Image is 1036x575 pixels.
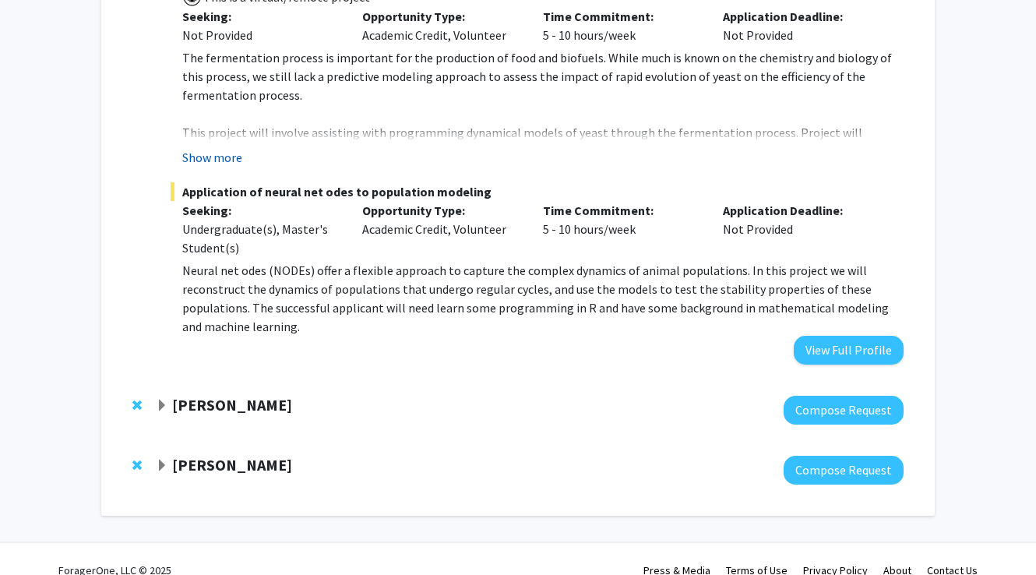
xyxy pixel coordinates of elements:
span: Remove Samuel Revolinski from bookmarks [132,399,142,411]
p: The fermentation process is important for the production of food and biofuels. While much is know... [182,48,904,104]
iframe: Chat [12,505,66,563]
p: Opportunity Type: [362,7,520,26]
button: View Full Profile [794,336,904,365]
strong: [PERSON_NAME] [172,455,292,474]
p: Opportunity Type: [362,201,520,220]
button: Show more [182,148,242,167]
p: Neural net odes (NODEs) offer a flexible approach to capture the complex dynamics of animal popul... [182,261,904,336]
button: Compose Request to Samuel Revolinski [784,396,904,425]
p: Seeking: [182,201,340,220]
strong: [PERSON_NAME] [172,395,292,414]
p: This project will involve assisting with programming dynamical models of yeast through the fermen... [182,123,904,179]
p: Seeking: [182,7,340,26]
span: Expand Samuel Revolinski Bookmark [156,400,168,412]
div: Undergraduate(s), Master's Student(s) [182,220,340,257]
button: Compose Request to Hossam El-Sheikh Ali [784,456,904,485]
span: Expand Hossam El-Sheikh Ali Bookmark [156,460,168,472]
p: Application Deadline: [723,201,880,220]
div: Academic Credit, Volunteer [351,201,531,257]
p: Time Commitment: [543,7,700,26]
div: Not Provided [182,26,340,44]
div: Academic Credit, Volunteer [351,7,531,44]
span: Remove Hossam El-Sheikh Ali from bookmarks [132,459,142,471]
div: 5 - 10 hours/week [531,7,712,44]
p: Time Commitment: [543,201,700,220]
p: Application Deadline: [723,7,880,26]
div: 5 - 10 hours/week [531,201,712,257]
div: Not Provided [711,201,892,257]
div: Not Provided [711,7,892,44]
span: Application of neural net odes to population modeling [171,182,904,201]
